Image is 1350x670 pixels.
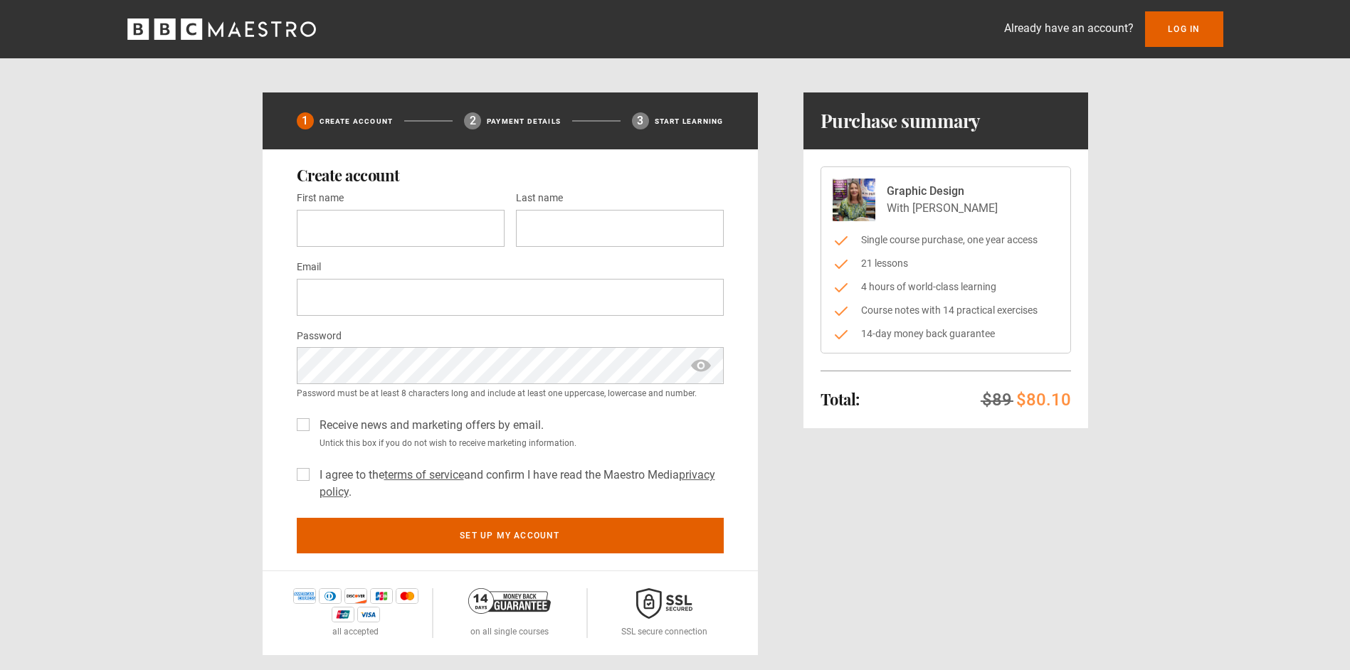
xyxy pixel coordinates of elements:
[344,588,367,604] img: discover
[464,112,481,129] div: 2
[357,607,380,622] img: visa
[1145,11,1223,47] a: Log In
[887,200,998,217] p: With [PERSON_NAME]
[833,326,1059,341] li: 14-day money back guarantee
[833,280,1059,294] li: 4 hours of world-class learning
[982,390,1012,410] span: $89
[297,190,344,207] label: First name
[293,588,316,604] img: amex
[470,625,549,638] p: on all single courses
[833,233,1059,248] li: Single course purchase, one year access
[314,467,724,501] label: I agree to the and confirm I have read the Maestro Media .
[297,518,724,553] button: Set up my account
[821,110,981,132] h1: Purchase summary
[690,347,712,384] span: show password
[487,116,561,127] p: Payment details
[833,303,1059,318] li: Course notes with 14 practical exercises
[314,417,544,434] label: Receive news and marketing offers by email.
[127,18,316,40] svg: BBC Maestro
[297,166,724,184] h2: Create account
[370,588,393,604] img: jcb
[632,112,649,129] div: 3
[821,390,860,408] h2: Total:
[319,588,342,604] img: diners
[314,437,724,450] small: Untick this box if you do not wish to receive marketing information.
[621,625,707,638] p: SSL secure connection
[833,256,1059,271] li: 21 lessons
[384,468,464,482] a: terms of service
[297,387,724,400] small: Password must be at least 8 characters long and include at least one uppercase, lowercase and num...
[297,259,321,276] label: Email
[320,116,394,127] p: Create Account
[516,190,563,207] label: Last name
[1016,390,1071,410] span: $80.10
[396,588,418,604] img: mastercard
[887,183,998,200] p: Graphic Design
[297,328,342,345] label: Password
[297,112,314,129] div: 1
[332,625,379,638] p: all accepted
[332,607,354,622] img: unionpay
[655,116,724,127] p: Start learning
[1004,20,1134,37] p: Already have an account?
[468,588,551,614] img: 14-day-money-back-guarantee-42d24aedb5115c0ff13b.png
